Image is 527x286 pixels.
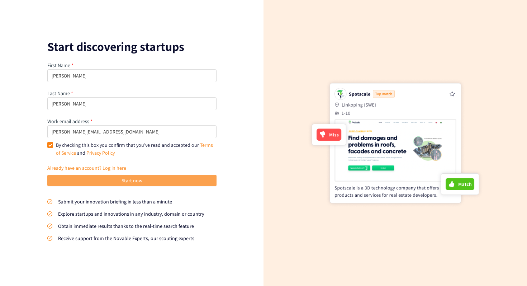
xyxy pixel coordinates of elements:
button: Start now [47,175,217,186]
span: Submit your innovation briefing in less than a minute [58,198,172,205]
span: Start now [122,177,142,184]
label: First Name [47,62,73,69]
iframe: Chat Widget [491,252,527,286]
span: Explore startups and innovations in any industry, domain or country [58,211,204,217]
p: Start discovering startups [47,41,217,52]
span: check-circle [47,211,52,216]
span: check-circle [47,236,52,241]
span: Receive support from the Novable Experts, our scouting experts [58,235,194,242]
a: Privacy Policy [86,150,115,156]
span: check-circle [47,224,52,229]
label: Last Name [47,90,73,97]
label: Work email address [47,118,92,125]
span: By checking this box you confirm that you’ve read and accepted our and [56,142,213,156]
a: Already have an account? Log in here [47,165,126,171]
span: check-circle [47,199,52,204]
span: Obtain immediate results thanks to the real-time search feature [58,223,194,229]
